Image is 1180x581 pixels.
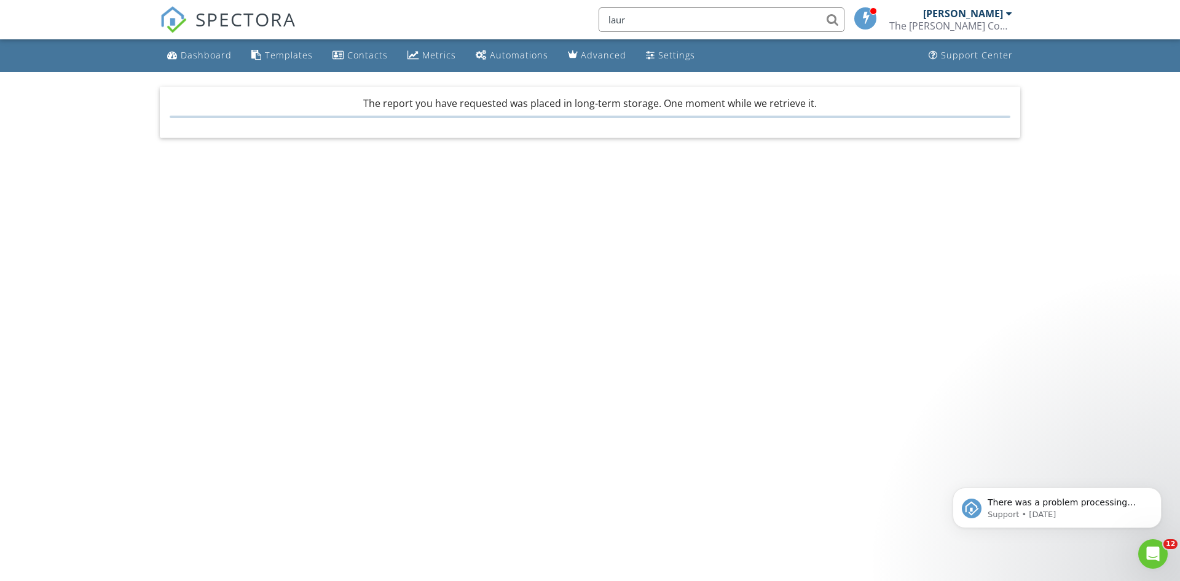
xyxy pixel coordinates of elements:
[265,49,313,61] div: Templates
[328,44,393,67] a: Contacts
[599,7,844,32] input: Search everything...
[934,462,1180,548] iframe: Intercom notifications message
[581,49,626,61] div: Advanced
[422,49,456,61] div: Metrics
[658,49,695,61] div: Settings
[160,17,296,42] a: SPECTORA
[641,44,700,67] a: Settings
[889,20,1012,32] div: The Loane Company, LLC.
[490,49,548,61] div: Automations
[403,44,461,67] a: Metrics
[160,6,187,33] img: The Best Home Inspection Software - Spectora
[924,44,1018,67] a: Support Center
[246,44,318,67] a: Templates
[941,49,1013,61] div: Support Center
[471,44,553,67] a: Automations (Basic)
[923,7,1003,20] div: [PERSON_NAME]
[181,49,232,61] div: Dashboard
[347,49,388,61] div: Contacts
[1163,539,1178,549] span: 12
[195,6,296,32] span: SPECTORA
[1138,539,1168,569] iframe: Intercom live chat
[162,44,237,67] a: Dashboard
[170,97,1010,117] div: The report you have requested was placed in long-term storage. One moment while we retrieve it.
[563,44,631,67] a: Advanced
